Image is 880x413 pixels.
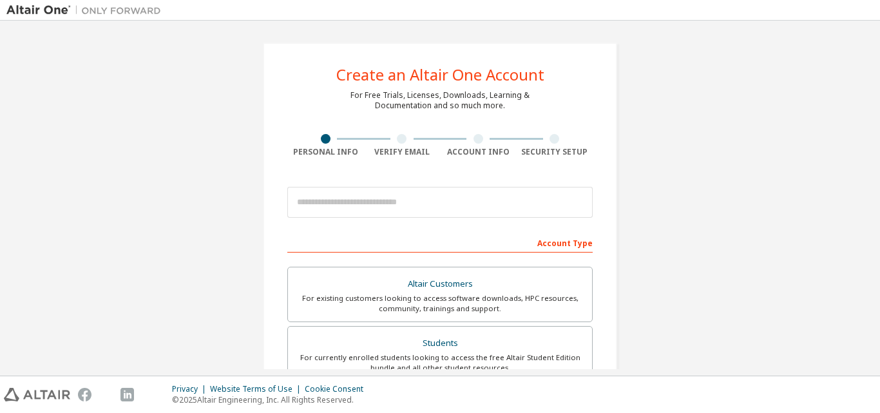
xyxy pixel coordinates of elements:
img: altair_logo.svg [4,388,70,401]
div: For currently enrolled students looking to access the free Altair Student Edition bundle and all ... [296,352,584,373]
div: Privacy [172,384,210,394]
div: Students [296,334,584,352]
div: Verify Email [364,147,441,157]
img: Altair One [6,4,167,17]
div: Account Type [287,232,593,253]
div: Altair Customers [296,275,584,293]
img: facebook.svg [78,388,91,401]
div: For existing customers looking to access software downloads, HPC resources, community, trainings ... [296,293,584,314]
p: © 2025 Altair Engineering, Inc. All Rights Reserved. [172,394,371,405]
div: Create an Altair One Account [336,67,544,82]
div: Account Info [440,147,517,157]
img: linkedin.svg [120,388,134,401]
div: Website Terms of Use [210,384,305,394]
div: Security Setup [517,147,593,157]
div: For Free Trials, Licenses, Downloads, Learning & Documentation and so much more. [350,90,530,111]
div: Personal Info [287,147,364,157]
div: Cookie Consent [305,384,371,394]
